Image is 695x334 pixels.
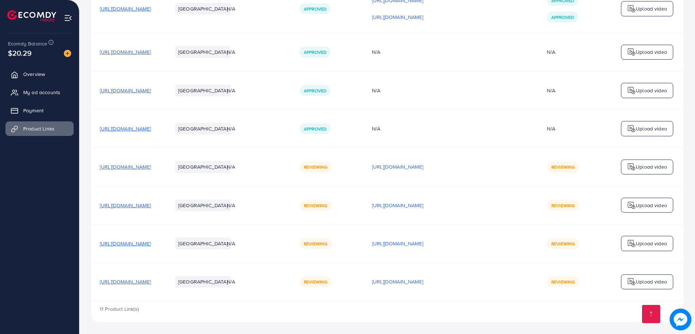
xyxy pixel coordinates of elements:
[627,162,636,171] img: logo
[175,3,231,15] li: [GEOGRAPHIC_DATA]
[64,14,72,22] img: menu
[227,48,235,56] span: N/A
[227,278,235,285] span: N/A
[8,48,32,58] span: $20.29
[175,46,231,58] li: [GEOGRAPHIC_DATA]
[551,241,575,247] span: Reviewing
[551,279,575,285] span: Reviewing
[304,164,327,170] span: Reviewing
[100,5,151,12] span: [URL][DOMAIN_NAME]
[372,125,530,132] div: N/A
[636,162,667,171] p: Upload video
[636,124,667,133] p: Upload video
[636,201,667,210] p: Upload video
[175,123,231,134] li: [GEOGRAPHIC_DATA]
[175,161,231,173] li: [GEOGRAPHIC_DATA]
[23,89,60,96] span: My ad accounts
[636,4,667,13] p: Upload video
[551,14,574,20] span: Approved
[227,87,235,94] span: N/A
[636,239,667,248] p: Upload video
[670,309,691,330] img: image
[372,201,423,210] p: [URL][DOMAIN_NAME]
[100,163,151,170] span: [URL][DOMAIN_NAME]
[636,277,667,286] p: Upload video
[23,107,44,114] span: Payment
[636,86,667,95] p: Upload video
[175,276,231,287] li: [GEOGRAPHIC_DATA]
[100,305,139,313] span: 11 Product Link(s)
[227,240,235,247] span: N/A
[304,88,326,94] span: Approved
[100,202,151,209] span: [URL][DOMAIN_NAME]
[5,85,74,100] a: My ad accounts
[100,48,151,56] span: [URL][DOMAIN_NAME]
[304,6,326,12] span: Approved
[372,239,423,248] p: [URL][DOMAIN_NAME]
[8,40,47,47] span: Ecomdy Balance
[372,277,423,286] p: [URL][DOMAIN_NAME]
[372,87,530,94] div: N/A
[227,202,235,209] span: N/A
[5,121,74,136] a: Product Links
[304,202,327,209] span: Reviewing
[547,87,555,94] div: N/A
[551,164,575,170] span: Reviewing
[627,124,636,133] img: logo
[627,86,636,95] img: logo
[5,67,74,81] a: Overview
[227,5,235,12] span: N/A
[636,48,667,56] p: Upload video
[551,202,575,209] span: Reviewing
[547,48,555,56] div: N/A
[372,13,423,21] p: [URL][DOMAIN_NAME]
[23,71,45,78] span: Overview
[304,49,326,55] span: Approved
[5,103,74,118] a: Payment
[64,50,71,57] img: image
[23,125,54,132] span: Product Links
[627,239,636,248] img: logo
[627,201,636,210] img: logo
[372,162,423,171] p: [URL][DOMAIN_NAME]
[227,125,235,132] span: N/A
[175,238,231,249] li: [GEOGRAPHIC_DATA]
[100,240,151,247] span: [URL][DOMAIN_NAME]
[7,10,56,21] img: logo
[547,125,555,132] div: N/A
[100,87,151,94] span: [URL][DOMAIN_NAME]
[304,126,326,132] span: Approved
[627,4,636,13] img: logo
[100,278,151,285] span: [URL][DOMAIN_NAME]
[372,48,530,56] div: N/A
[175,200,231,211] li: [GEOGRAPHIC_DATA]
[627,48,636,56] img: logo
[227,163,235,170] span: N/A
[100,125,151,132] span: [URL][DOMAIN_NAME]
[304,279,327,285] span: Reviewing
[175,85,231,96] li: [GEOGRAPHIC_DATA]
[627,277,636,286] img: logo
[304,241,327,247] span: Reviewing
